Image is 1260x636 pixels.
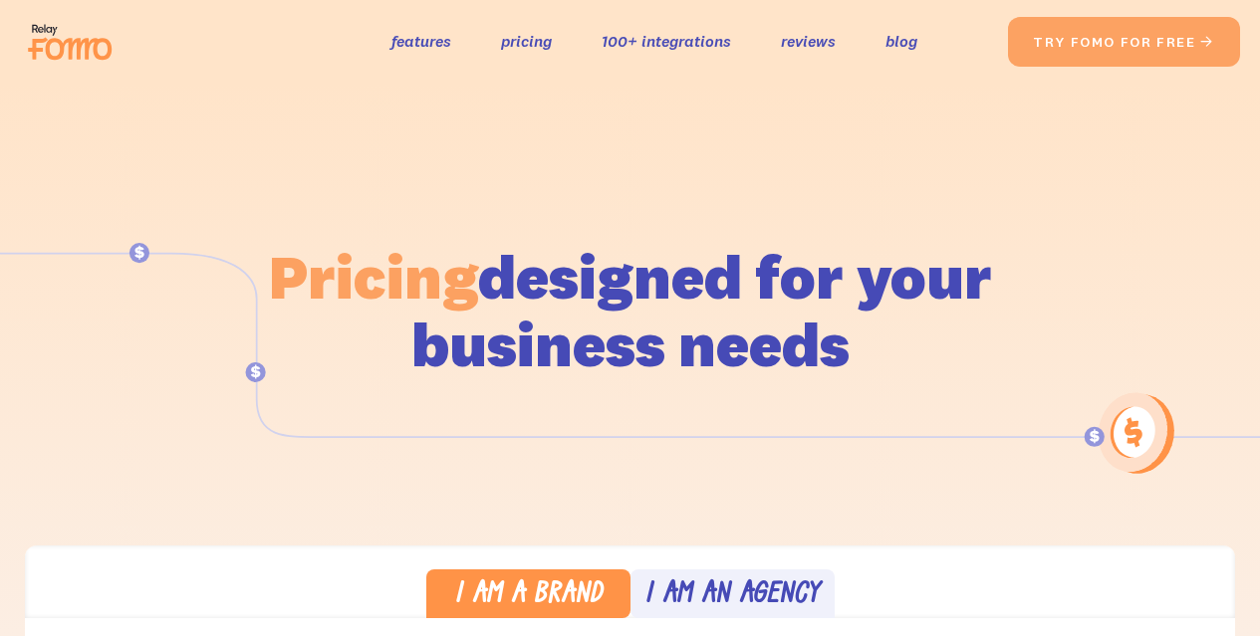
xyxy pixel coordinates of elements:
[602,27,731,56] a: 100+ integrations
[781,27,836,56] a: reviews
[1199,33,1215,51] span: 
[454,581,603,610] div: I am a brand
[268,243,993,378] h1: designed for your business needs
[885,27,917,56] a: blog
[1008,17,1240,67] a: try fomo for free
[501,27,552,56] a: pricing
[391,27,451,56] a: features
[644,581,820,610] div: I am an agency
[269,238,478,315] span: Pricing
